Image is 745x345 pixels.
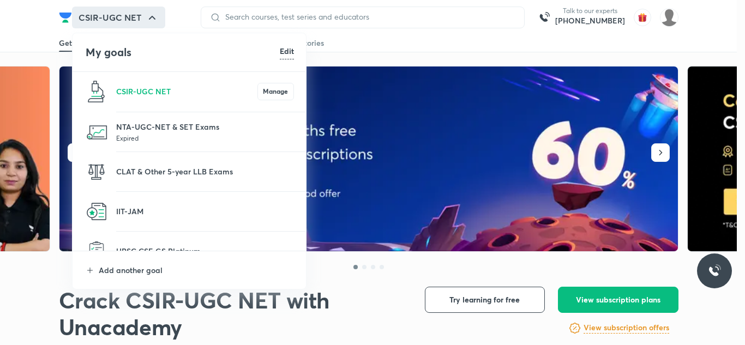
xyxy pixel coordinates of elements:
[280,45,294,57] h6: Edit
[116,205,294,217] p: IIT-JAM
[116,121,294,132] p: NTA-UGC-NET & SET Exams
[86,201,107,222] img: IIT-JAM
[116,132,294,143] p: Expired
[86,240,107,262] img: UPSC CSE GS Platinum
[86,44,280,60] h4: My goals
[86,122,107,143] img: NTA-UGC-NET & SET Exams
[116,86,257,97] p: CSIR-UGC NET
[257,83,294,100] button: Manage
[86,161,107,183] img: CLAT & Other 5-year LLB Exams
[116,245,294,257] p: UPSC CSE GS Platinum
[116,166,294,177] p: CLAT & Other 5-year LLB Exams
[99,264,294,276] p: Add another goal
[86,81,107,102] img: CSIR-UGC NET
